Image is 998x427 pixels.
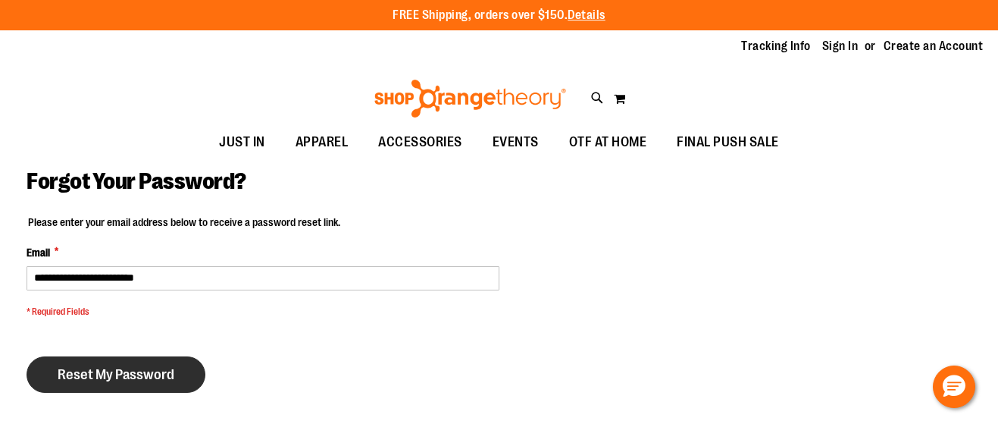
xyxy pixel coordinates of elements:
[933,366,975,408] button: Hello, have a question? Let’s chat.
[27,168,246,194] span: Forgot Your Password?
[296,125,349,159] span: APPAREL
[568,8,605,22] a: Details
[219,125,265,159] span: JUST IN
[884,38,984,55] a: Create an Account
[569,125,647,159] span: OTF AT HOME
[280,125,364,160] a: APPAREL
[27,215,342,230] legend: Please enter your email address below to receive a password reset link.
[741,38,811,55] a: Tracking Info
[378,125,462,159] span: ACCESSORIES
[27,356,205,393] button: Reset My Password
[554,125,662,160] a: OTF AT HOME
[204,125,280,160] a: JUST IN
[27,245,50,260] span: Email
[363,125,477,160] a: ACCESSORIES
[372,80,568,118] img: Shop Orangetheory
[477,125,554,160] a: EVENTS
[58,366,174,383] span: Reset My Password
[27,306,499,319] span: * Required Fields
[822,38,859,55] a: Sign In
[493,125,539,159] span: EVENTS
[677,125,779,159] span: FINAL PUSH SALE
[662,125,794,160] a: FINAL PUSH SALE
[393,7,605,24] p: FREE Shipping, orders over $150.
